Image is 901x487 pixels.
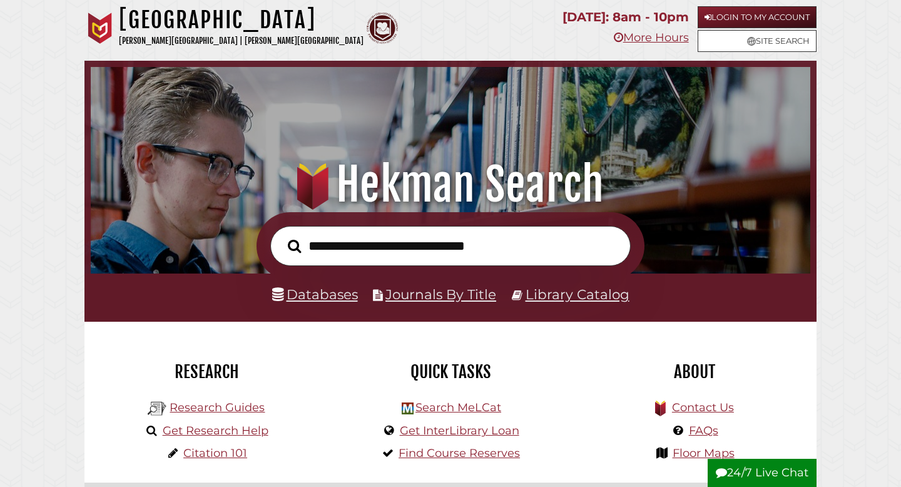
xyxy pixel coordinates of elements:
a: Citation 101 [183,446,247,460]
p: [PERSON_NAME][GEOGRAPHIC_DATA] | [PERSON_NAME][GEOGRAPHIC_DATA] [119,34,364,48]
a: Site Search [698,30,817,52]
a: More Hours [614,31,689,44]
i: Search [288,238,301,253]
h1: Hekman Search [104,157,797,212]
a: Contact Us [672,401,734,414]
button: Search [282,236,307,257]
img: Calvin University [84,13,116,44]
img: Hekman Library Logo [148,399,166,418]
h2: Research [94,361,319,382]
a: Research Guides [170,401,265,414]
a: FAQs [689,424,718,438]
a: Find Course Reserves [399,446,520,460]
p: [DATE]: 8am - 10pm [562,6,689,28]
img: Hekman Library Logo [402,402,414,414]
a: Login to My Account [698,6,817,28]
h2: About [582,361,807,382]
a: Search MeLCat [415,401,501,414]
a: Get InterLibrary Loan [400,424,519,438]
a: Get Research Help [163,424,268,438]
a: Floor Maps [673,446,735,460]
a: Databases [272,286,358,302]
a: Journals By Title [385,286,496,302]
h1: [GEOGRAPHIC_DATA] [119,6,364,34]
img: Calvin Theological Seminary [367,13,398,44]
a: Library Catalog [526,286,629,302]
h2: Quick Tasks [338,361,563,382]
